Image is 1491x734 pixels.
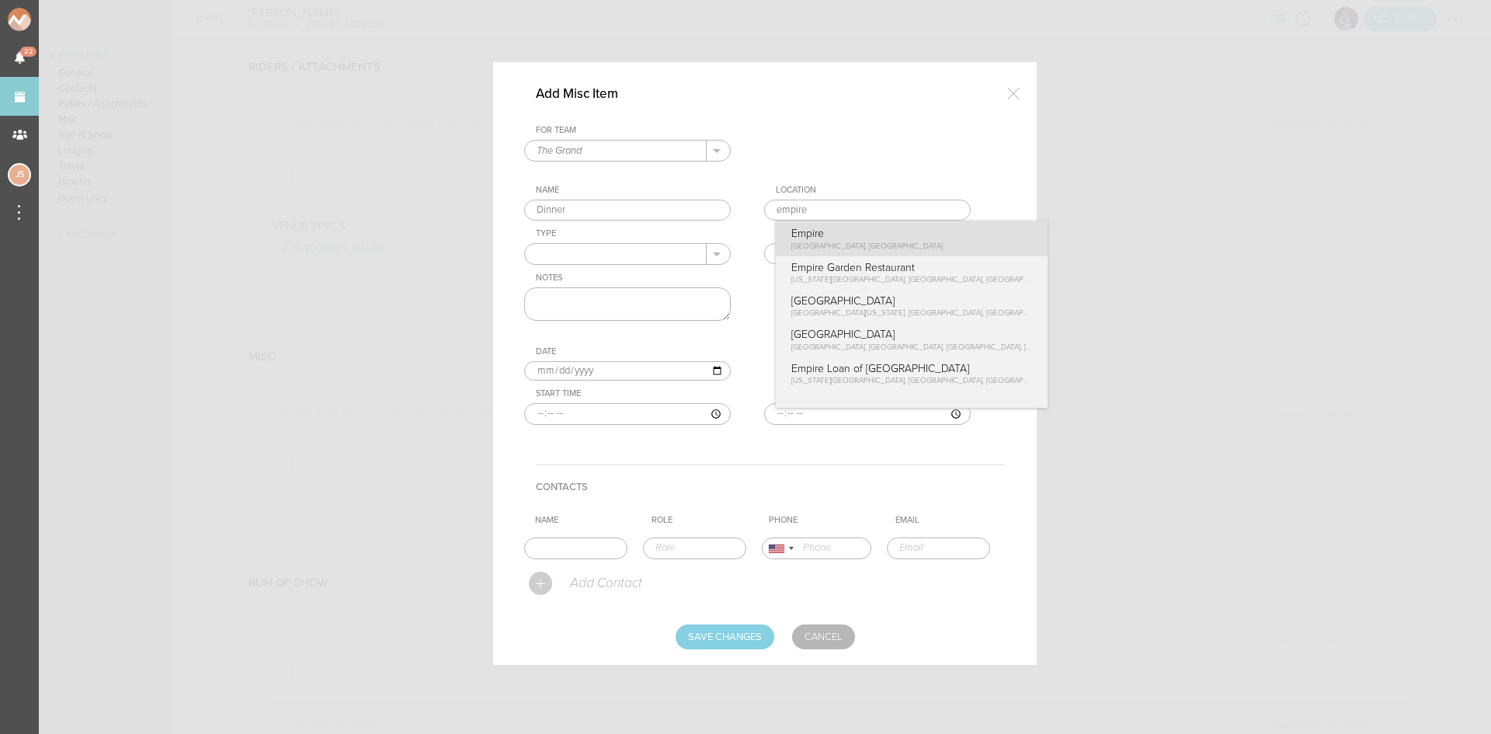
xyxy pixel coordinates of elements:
p: Empire Loan of [GEOGRAPHIC_DATA] [791,362,1032,375]
input: ––:–– –– [524,403,731,425]
h4: Contacts [536,464,1006,509]
p: Empire Garden Restaurant [791,261,1032,274]
input: Phone [762,537,872,559]
div: Location [776,185,971,196]
div: Start Time [536,388,731,399]
div: Name [536,185,731,196]
div: Type [536,228,731,239]
p: Add Contact [568,576,642,591]
input: Role [643,537,746,559]
span: [GEOGRAPHIC_DATA], [GEOGRAPHIC_DATA] [791,242,943,251]
span: [GEOGRAPHIC_DATA][US_STATE], [GEOGRAPHIC_DATA], [GEOGRAPHIC_DATA] [791,308,1060,318]
button: . [707,141,730,161]
input: Select a Team (Required) [525,141,707,161]
span: 22 [20,47,36,57]
div: For Team [536,125,731,136]
span: [US_STATE][GEOGRAPHIC_DATA], [GEOGRAPHIC_DATA], [GEOGRAPHIC_DATA], [GEOGRAPHIC_DATA] [791,376,1138,385]
th: Phone [763,509,889,532]
span: [US_STATE][GEOGRAPHIC_DATA], [GEOGRAPHIC_DATA], [GEOGRAPHIC_DATA], [GEOGRAPHIC_DATA] [791,275,1138,284]
div: Date [536,346,731,357]
input: Save Changes [676,624,774,649]
h4: Add Misc Item [536,85,641,102]
th: Role [645,509,762,532]
th: Name [529,509,645,532]
th: Email [889,509,1006,532]
a: Add Contact [529,578,642,587]
img: NOMAD [8,8,96,31]
div: United States: +1 [763,538,798,558]
p: Empire [791,227,1032,240]
p: [GEOGRAPHIC_DATA] [791,328,1032,341]
div: Jessica Smith [8,163,31,186]
span: [GEOGRAPHIC_DATA], [GEOGRAPHIC_DATA], [GEOGRAPHIC_DATA], [GEOGRAPHIC_DATA] [791,343,1098,352]
input: Email [887,537,990,559]
div: Notes [536,273,731,284]
a: Cancel [792,624,855,649]
input: ––:–– –– [764,403,971,425]
button: . [707,244,730,264]
p: [GEOGRAPHIC_DATA] [791,294,1032,308]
